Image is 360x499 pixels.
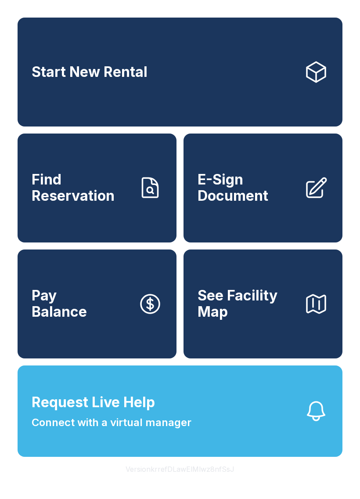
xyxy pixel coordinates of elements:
span: Request Live Help [32,392,155,413]
a: Find Reservation [18,134,176,242]
button: See Facility Map [184,249,342,358]
a: E-Sign Document [184,134,342,242]
span: E-Sign Document [198,172,297,204]
span: Pay Balance [32,288,87,320]
a: Start New Rental [18,18,342,127]
span: Start New Rental [32,64,148,80]
span: See Facility Map [198,288,297,320]
span: Find Reservation [32,172,131,204]
button: PayBalance [18,249,176,358]
button: Request Live HelpConnect with a virtual manager [18,365,342,457]
span: Connect with a virtual manager [32,415,191,430]
button: VersionkrrefDLawElMlwz8nfSsJ [119,457,241,481]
